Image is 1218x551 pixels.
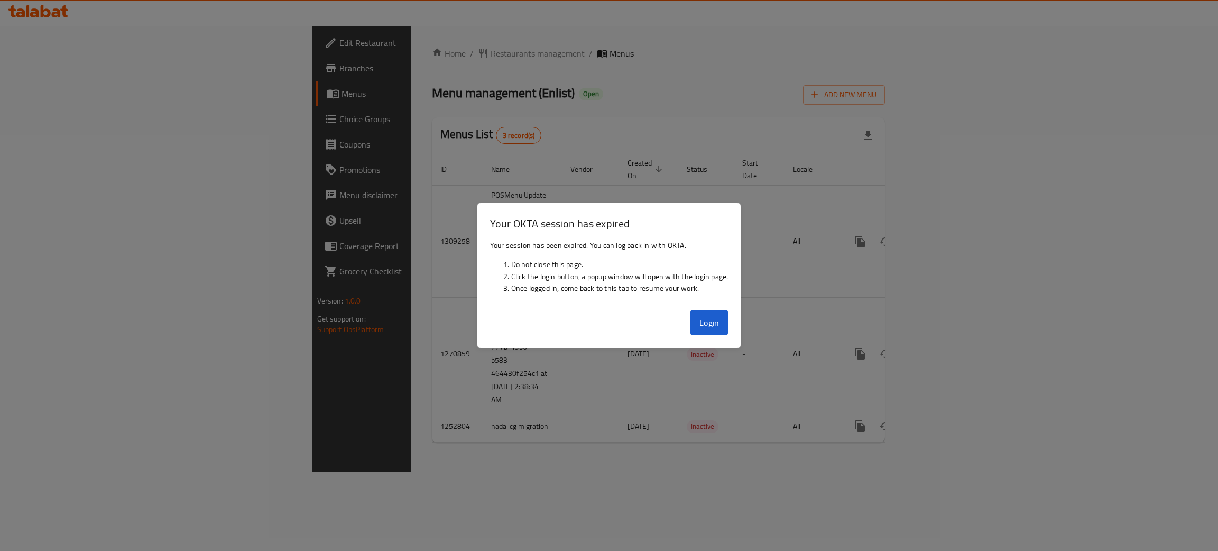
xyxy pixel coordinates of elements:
[511,282,728,294] li: Once logged in, come back to this tab to resume your work.
[511,259,728,270] li: Do not close this page.
[511,271,728,282] li: Click the login button, a popup window will open with the login page.
[477,235,741,306] div: Your session has been expired. You can log back in with OKTA.
[690,310,728,335] button: Login
[490,216,728,231] h3: Your OKTA session has expired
